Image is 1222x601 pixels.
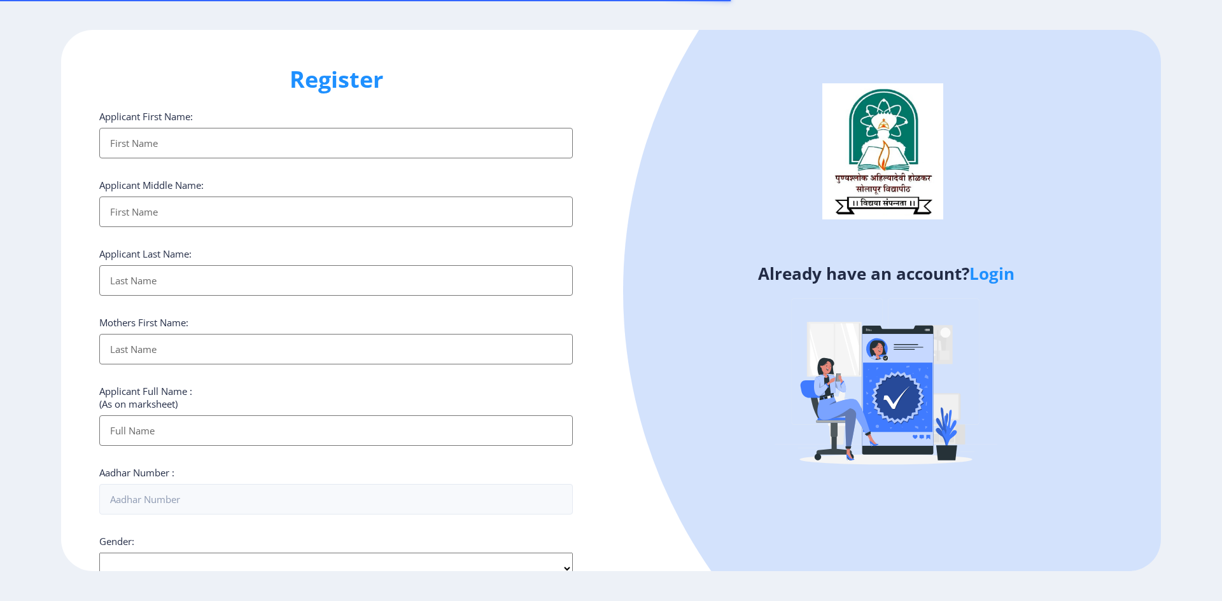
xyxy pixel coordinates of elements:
h1: Register [99,64,573,95]
input: Last Name [99,334,573,364]
input: First Name [99,128,573,158]
label: Mothers First Name: [99,316,188,329]
label: Applicant Full Name : (As on marksheet) [99,385,192,410]
label: Applicant First Name: [99,110,193,123]
label: Applicant Last Name: [99,247,192,260]
input: Aadhar Number [99,484,573,515]
label: Applicant Middle Name: [99,179,204,191]
input: Full Name [99,415,573,446]
img: logo [822,83,943,219]
h4: Already have an account? [621,263,1151,284]
label: Aadhar Number : [99,466,174,479]
a: Login [969,262,1015,285]
img: Verified-rafiki.svg [775,274,997,497]
label: Gender: [99,535,134,548]
input: First Name [99,197,573,227]
input: Last Name [99,265,573,296]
